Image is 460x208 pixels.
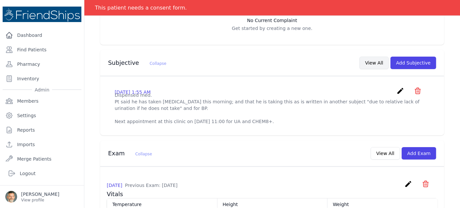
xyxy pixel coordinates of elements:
[371,147,400,160] button: View All
[3,94,81,108] a: Members
[402,147,436,160] button: Add Exam
[135,152,152,156] span: Collapse
[3,152,81,166] a: Merge Patients
[5,167,79,180] a: Logout
[333,201,432,208] dt: Weight
[125,183,177,188] span: Previous Exam: [DATE]
[115,89,151,95] p: [DATE] 1:55 AM
[107,17,438,24] h3: No Current Complaint
[3,72,81,85] a: Inventory
[3,138,81,151] a: Imports
[3,109,81,122] a: Settings
[150,61,166,66] span: Collapse
[107,25,438,32] p: Get started by creating a new one.
[3,43,81,56] a: Find Patients
[3,58,81,71] a: Pharmacy
[21,191,59,197] p: [PERSON_NAME]
[21,197,59,203] p: View profile
[396,87,404,95] i: create
[112,201,212,208] dt: Temperature
[108,59,166,67] h3: Subjective
[3,7,81,22] img: Medical Missions EMR
[5,191,79,203] a: [PERSON_NAME] View profile
[32,87,52,93] span: Admin
[223,201,322,208] dt: Height
[390,57,436,69] button: Add Subjective
[404,183,414,189] a: create
[359,57,389,69] button: View All
[107,182,178,189] p: [DATE]
[107,191,123,197] span: Vitals
[108,149,152,157] h3: Exam
[3,29,81,42] a: Dashboard
[396,90,406,96] a: create
[115,92,430,125] p: Dispensed med. Pt said he has taken [MEDICAL_DATA] this morning; and that he is taking this as is...
[3,123,81,137] a: Reports
[404,180,412,188] i: create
